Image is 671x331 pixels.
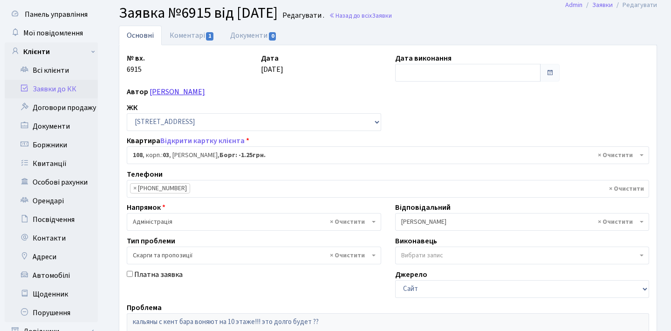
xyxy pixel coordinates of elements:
[127,86,148,97] label: Автор
[395,202,451,213] label: Відповідальний
[5,192,98,210] a: Орендарі
[130,183,190,193] li: +380971088914
[162,26,222,45] a: Коментарі
[5,210,98,229] a: Посвідчення
[395,213,650,231] span: Синельник С.В.
[395,235,437,247] label: Виконавець
[133,217,370,227] span: Адміністрація
[5,117,98,136] a: Документи
[5,42,98,61] a: Клієнти
[401,251,443,260] span: Вибрати запис
[281,11,324,20] small: Редагувати .
[5,154,98,173] a: Квитанції
[372,11,392,20] span: Заявки
[134,269,183,280] label: Платна заявка
[150,87,205,97] a: [PERSON_NAME]
[127,135,249,146] label: Квартира
[127,202,165,213] label: Напрямок
[395,269,427,280] label: Джерело
[127,235,175,247] label: Тип проблеми
[5,80,98,98] a: Заявки до КК
[127,169,163,180] label: Телефони
[127,146,649,164] span: <b>108</b>, корп.: <b>03</b>, Заяць Олександр Олександрович, <b>Борг: -1.25грн.</b>
[5,266,98,285] a: Автомобілі
[401,217,638,227] span: Синельник С.В.
[269,32,276,41] span: 0
[254,53,388,82] div: [DATE]
[120,53,254,82] div: 6915
[133,184,137,193] span: ×
[219,151,266,160] b: Борг: -1.25грн.
[127,213,381,231] span: Адміністрація
[261,53,279,64] label: Дата
[330,217,365,227] span: Видалити всі елементи
[5,173,98,192] a: Особові рахунки
[163,151,169,160] b: 03
[133,251,370,260] span: Скарги та пропозиції
[5,24,98,42] a: Мої повідомлення
[5,229,98,248] a: Контакти
[127,53,145,64] label: № вх.
[5,98,98,117] a: Договори продажу
[206,32,213,41] span: 1
[23,28,83,38] span: Мої повідомлення
[5,5,98,24] a: Панель управління
[133,151,637,160] span: <b>108</b>, корп.: <b>03</b>, Заяць Олександр Олександрович, <b>Борг: -1.25грн.</b>
[127,302,162,313] label: Проблема
[5,136,98,154] a: Боржники
[5,303,98,322] a: Порушення
[160,136,245,146] a: Відкрити картку клієнта
[133,151,143,160] b: 108
[598,151,633,160] span: Видалити всі елементи
[127,247,381,264] span: Скарги та пропозиції
[609,184,644,193] span: Видалити всі елементи
[5,248,98,266] a: Адреси
[5,61,98,80] a: Всі клієнти
[330,251,365,260] span: Видалити всі елементи
[119,26,162,45] a: Основні
[5,285,98,303] a: Щоденник
[329,11,392,20] a: Назад до всіхЗаявки
[127,102,137,113] label: ЖК
[598,217,633,227] span: Видалити всі елементи
[25,9,88,20] span: Панель управління
[222,26,285,45] a: Документи
[395,53,452,64] label: Дата виконання
[119,2,278,24] span: Заявка №6915 від [DATE]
